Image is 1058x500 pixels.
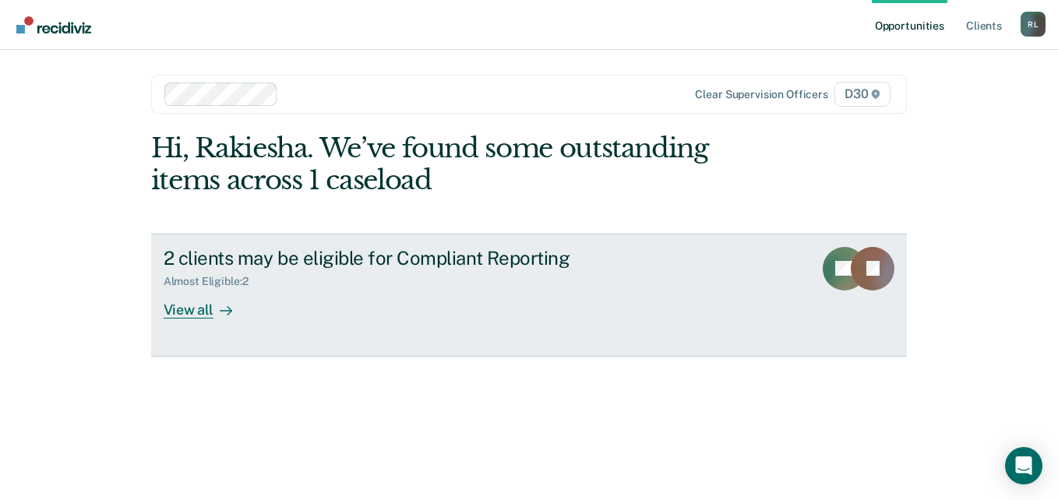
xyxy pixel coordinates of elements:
[164,288,251,319] div: View all
[151,234,908,357] a: 2 clients may be eligible for Compliant ReportingAlmost Eligible:2View all
[1005,447,1042,484] div: Open Intercom Messenger
[151,132,756,196] div: Hi, Rakiesha. We’ve found some outstanding items across 1 caseload
[164,275,261,288] div: Almost Eligible : 2
[695,88,827,101] div: Clear supervision officers
[834,82,890,107] span: D30
[16,16,91,33] img: Recidiviz
[164,247,711,269] div: 2 clients may be eligible for Compliant Reporting
[1021,12,1046,37] button: Profile dropdown button
[1021,12,1046,37] div: R L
